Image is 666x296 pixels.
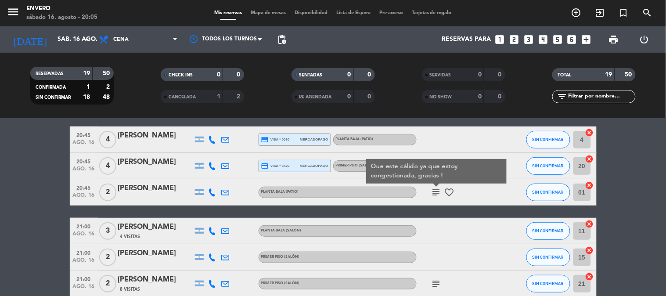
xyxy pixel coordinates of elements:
i: subject [431,278,442,289]
strong: 50 [103,70,112,76]
i: looks_two [508,34,520,45]
span: 3 [99,222,116,240]
i: cancel [585,128,594,137]
span: Primer piso (Salón) [261,282,300,285]
div: LOG OUT [629,26,659,53]
strong: 0 [237,72,242,78]
strong: 50 [625,72,634,78]
button: SIN CONFIRMAR [526,275,570,292]
span: Primer piso (Salón) [261,255,300,259]
span: RE AGENDADA [299,95,332,99]
span: SIN CONFIRMAR [533,137,564,142]
div: [PERSON_NAME] [118,274,193,285]
span: SERVIDAS [430,73,451,77]
strong: 0 [217,72,220,78]
span: SIN CONFIRMAR [533,190,564,195]
i: looks_3 [523,34,534,45]
span: SIN CONFIRMAR [533,163,564,168]
span: SIN CONFIRMAR [533,255,564,260]
i: cancel [585,220,594,228]
span: ago. 16 [73,192,95,202]
span: 21:00 [73,221,95,231]
span: Planta baja (Salón) [261,229,302,232]
strong: 0 [478,94,482,100]
i: looks_one [494,34,505,45]
span: 21:00 [73,274,95,284]
span: CONFIRMADA [36,85,66,90]
span: SIN CONFIRMAR [533,228,564,233]
span: Cena [113,36,129,43]
span: mercadopago [300,163,328,169]
div: [PERSON_NAME] [118,183,193,194]
i: cancel [585,155,594,163]
button: SIN CONFIRMAR [526,222,570,240]
strong: 0 [498,94,503,100]
i: cancel [585,272,594,281]
strong: 19 [605,72,612,78]
span: ago. 16 [73,284,95,294]
span: 2 [99,184,116,201]
strong: 1 [217,94,220,100]
span: 2 [99,249,116,266]
strong: 18 [83,94,90,100]
strong: 0 [367,72,373,78]
span: pending_actions [277,34,287,45]
span: ago. 16 [73,257,95,267]
span: 2 [99,275,116,292]
strong: 0 [367,94,373,100]
span: 4 Visitas [120,233,140,240]
strong: 0 [348,94,351,100]
span: TOTAL [558,73,571,77]
div: [PERSON_NAME] [118,156,193,168]
span: 20:45 [73,130,95,140]
i: menu [7,5,20,18]
span: SIN CONFIRMAR [533,281,564,286]
i: filter_list [557,91,567,102]
i: looks_5 [552,34,563,45]
i: cancel [585,246,594,255]
span: print [608,34,619,45]
strong: 48 [103,94,112,100]
span: 4 [99,157,116,175]
span: SENTADAS [299,73,323,77]
i: credit_card [261,162,269,170]
strong: 19 [83,70,90,76]
span: SIN CONFIRMAR [36,95,71,100]
i: cancel [585,181,594,190]
span: 20:45 [73,156,95,166]
i: add_box [581,34,592,45]
span: ago. 16 [73,231,95,241]
strong: 0 [478,72,482,78]
span: CHECK INS [169,73,193,77]
span: ago. 16 [73,166,95,176]
button: SIN CONFIRMAR [526,184,570,201]
span: Planta baja (Patio) [336,137,374,141]
i: search [642,7,653,18]
strong: 2 [237,94,242,100]
div: [PERSON_NAME] [118,221,193,233]
span: visa * 0680 [261,136,290,144]
span: Reservas para [442,36,491,43]
div: Envero [26,4,97,13]
strong: 2 [106,84,112,90]
span: RESERVADAS [36,72,64,76]
span: mercadopago [300,137,328,142]
span: Lista de Espera [332,11,375,15]
strong: 0 [498,72,503,78]
div: sábado 16. agosto - 20:05 [26,13,97,22]
i: looks_6 [566,34,578,45]
span: Mapa de mesas [246,11,290,15]
div: [PERSON_NAME] [118,130,193,141]
i: subject [431,187,442,198]
i: [DATE] [7,30,53,49]
span: 4 [99,131,116,148]
button: SIN CONFIRMAR [526,131,570,148]
i: exit_to_app [595,7,605,18]
span: Mis reservas [210,11,246,15]
i: add_circle_outline [571,7,582,18]
i: favorite_border [444,187,455,198]
button: SIN CONFIRMAR [526,249,570,266]
strong: 1 [86,84,90,90]
input: Filtrar por nombre... [567,92,635,101]
span: 21:00 [73,247,95,257]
